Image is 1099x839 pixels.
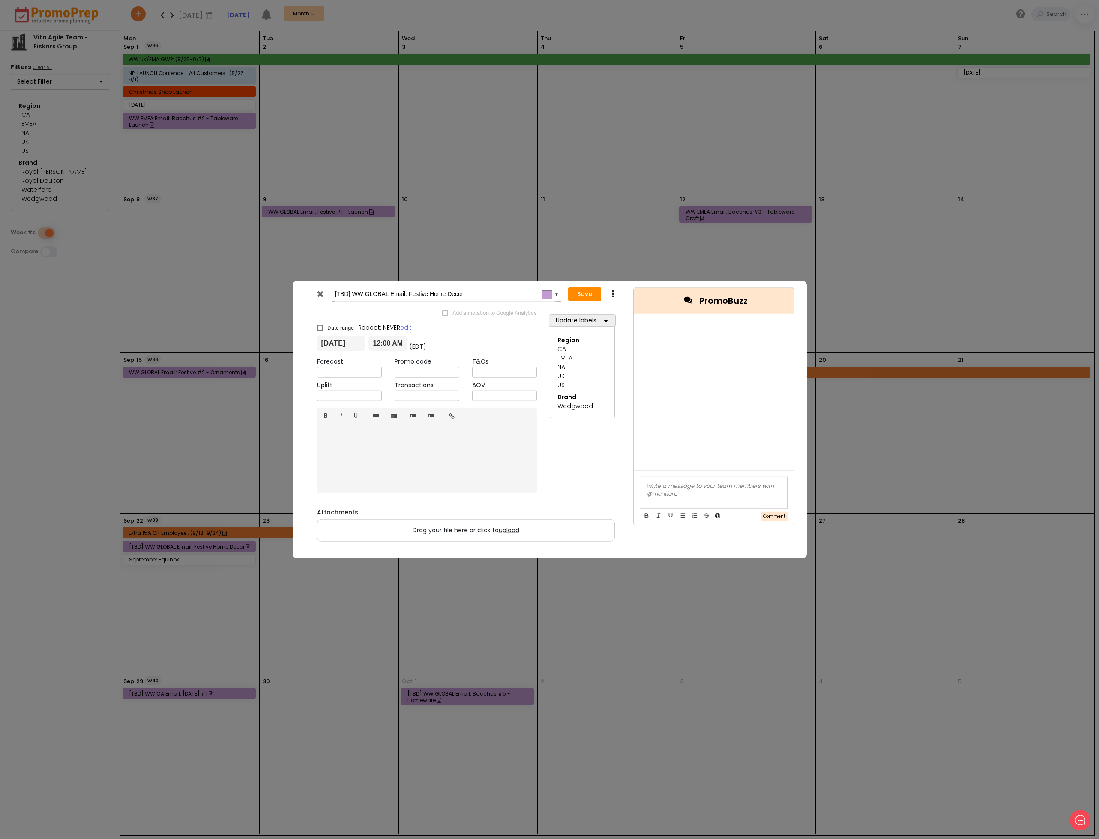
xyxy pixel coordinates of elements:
[327,324,354,332] span: Date range
[395,381,434,390] label: Transactions
[334,408,348,424] a: I
[557,372,607,381] div: UK
[55,91,103,98] span: New conversation
[557,381,607,390] div: US
[554,290,559,297] div: ▼
[13,86,158,103] button: New conversation
[557,402,607,411] div: Wedgwood
[557,336,607,345] div: Region
[472,381,485,390] label: AOV
[557,354,607,363] div: EMEA
[557,363,607,372] div: NA
[422,408,440,424] a: Indent
[400,323,412,332] a: edit
[358,323,412,332] span: Repeat: NEVER
[472,357,488,366] label: T&Cs
[499,526,519,534] span: upload
[568,287,601,301] button: Save
[761,511,788,521] button: Comment
[368,336,407,351] input: Start time
[395,357,431,366] label: Promo code
[443,408,461,424] a: Insert link
[366,408,385,424] a: Unordered list
[317,381,332,390] label: Uplift
[317,509,615,516] h6: Attachments
[557,345,607,354] div: CA
[72,299,108,305] span: We run on Gist
[317,408,334,424] a: B
[317,357,343,366] label: Forecast
[317,520,614,541] label: Drag your file here or click to
[557,393,607,402] div: Brand
[347,408,364,424] a: U
[317,336,366,351] input: From date
[403,408,422,424] a: Outdent
[699,294,748,307] span: PromoBuzz
[385,408,404,424] a: Ordered list
[13,42,159,55] h1: Hello [PERSON_NAME]!
[335,286,555,302] input: Add name...
[13,57,159,71] h2: What can we do to help?
[407,336,427,351] div: (EDT)
[1070,810,1090,830] iframe: gist-messenger-bubble-iframe
[549,314,616,327] button: Update labels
